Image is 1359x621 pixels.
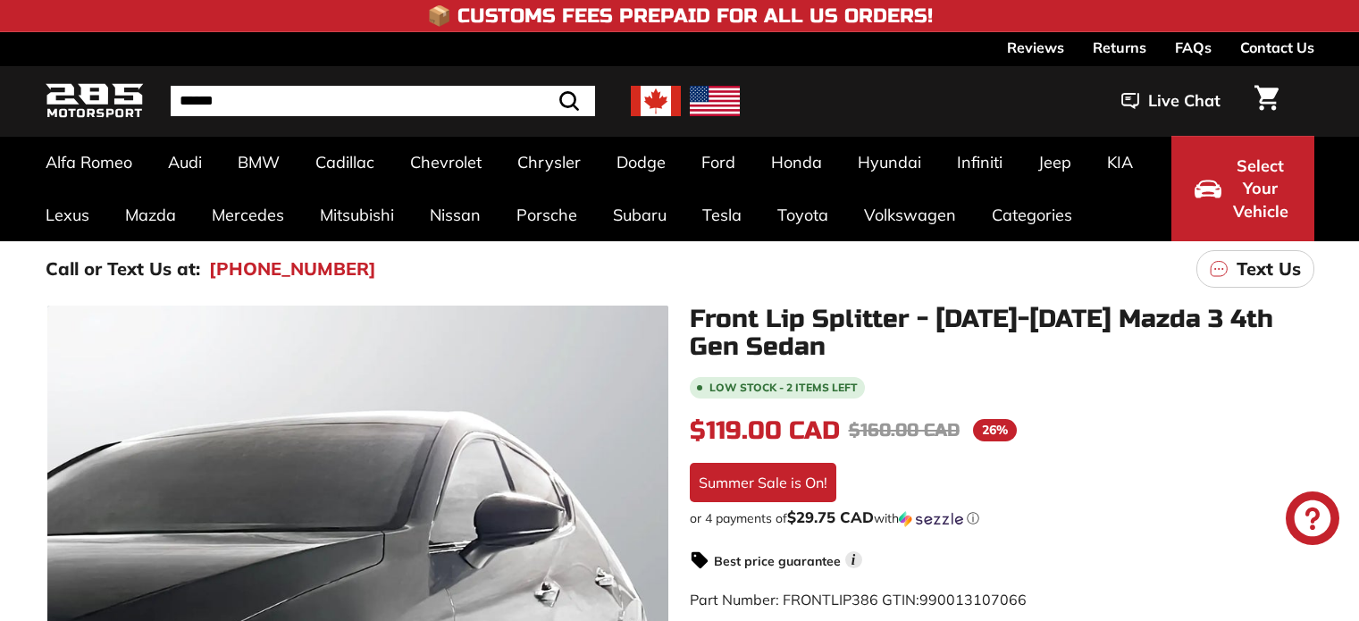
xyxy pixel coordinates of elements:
a: BMW [220,136,298,189]
h4: 📦 Customs Fees Prepaid for All US Orders! [427,5,933,27]
a: Mercedes [194,189,302,241]
a: Mazda [107,189,194,241]
a: Dodge [599,136,684,189]
span: $160.00 CAD [849,419,960,441]
button: Select Your Vehicle [1171,136,1314,241]
a: Categories [974,189,1090,241]
p: Text Us [1237,256,1301,282]
a: Nissan [412,189,499,241]
a: Volkswagen [846,189,974,241]
inbox-online-store-chat: Shopify online store chat [1280,491,1345,550]
a: Mitsubishi [302,189,412,241]
a: KIA [1089,136,1151,189]
input: Search [171,86,595,116]
img: Sezzle [899,511,963,527]
span: $119.00 CAD [690,415,840,446]
img: Logo_285_Motorsport_areodynamics_components [46,80,144,122]
span: Part Number: FRONTLIP386 GTIN: [690,591,1027,608]
a: Contact Us [1240,32,1314,63]
a: Cadillac [298,136,392,189]
a: Chevrolet [392,136,499,189]
a: Subaru [595,189,684,241]
button: Live Chat [1098,79,1244,123]
a: Audi [150,136,220,189]
span: Live Chat [1148,89,1221,113]
span: i [845,551,862,568]
div: or 4 payments of$29.75 CADwithSezzle Click to learn more about Sezzle [690,509,1314,527]
a: Toyota [759,189,846,241]
a: Tesla [684,189,759,241]
h1: Front Lip Splitter - [DATE]-[DATE] Mazda 3 4th Gen Sedan [690,306,1314,361]
p: Call or Text Us at: [46,256,200,282]
a: Ford [684,136,753,189]
a: Hyundai [840,136,939,189]
strong: Best price guarantee [714,553,841,569]
span: 990013107066 [919,591,1027,608]
span: 26% [973,419,1017,441]
a: Reviews [1007,32,1064,63]
a: Infiniti [939,136,1020,189]
a: [PHONE_NUMBER] [209,256,376,282]
a: FAQs [1175,32,1212,63]
a: Text Us [1196,250,1314,288]
a: Porsche [499,189,595,241]
div: Summer Sale is On! [690,463,836,502]
a: Jeep [1020,136,1089,189]
div: or 4 payments of with [690,509,1314,527]
span: $29.75 CAD [787,508,874,526]
a: Honda [753,136,840,189]
a: Returns [1093,32,1146,63]
a: Lexus [28,189,107,241]
a: Cart [1244,71,1289,131]
span: Low stock - 2 items left [709,382,858,393]
a: Alfa Romeo [28,136,150,189]
span: Select Your Vehicle [1230,155,1291,223]
a: Chrysler [499,136,599,189]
